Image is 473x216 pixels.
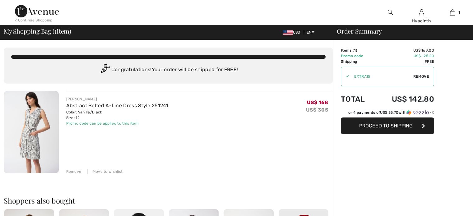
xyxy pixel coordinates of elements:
img: My Bag [450,9,455,16]
span: Proceed to Shipping [359,123,413,129]
h2: Shoppers also bought [4,197,333,204]
span: US$ 35.70 [380,110,398,115]
div: Move to Wishlist [87,169,123,174]
span: US$ 168 [307,99,328,105]
td: US$ 168.00 [375,48,434,53]
td: Promo code [341,53,375,59]
span: USD [283,30,303,34]
span: EN [307,30,314,34]
td: Items ( ) [341,48,375,53]
div: [PERSON_NAME] [66,96,169,102]
span: 1 [458,10,460,15]
img: My Info [419,9,424,16]
div: Remove [66,169,81,174]
img: Sezzle [407,110,429,115]
div: ✔ [341,74,349,79]
img: 1ère Avenue [15,5,59,17]
div: Color: Vanilla/Black Size: 12 [66,109,169,121]
div: Order Summary [329,28,469,34]
td: Free [375,59,434,64]
img: Congratulation2.svg [99,64,111,76]
div: Hyacinth [406,18,437,24]
td: US$ 142.80 [375,89,434,110]
input: Promo code [349,67,413,86]
div: or 4 payments of with [348,110,434,115]
img: US Dollar [283,30,293,35]
div: or 4 payments ofUS$ 35.70withSezzle Click to learn more about Sezzle [341,110,434,117]
span: My Shopping Bag ( Item) [4,28,71,34]
a: 1 [437,9,468,16]
img: search the website [388,9,393,16]
a: Sign In [419,9,424,15]
s: US$ 305 [306,107,328,113]
td: Total [341,89,375,110]
td: US$ -25.20 [375,53,434,59]
span: Remove [413,74,429,79]
span: 1 [354,48,356,53]
a: Abstract Belted A-Line Dress Style 251241 [66,103,169,108]
div: Congratulations! Your order will be shipped for FREE! [11,64,326,76]
span: 1 [54,26,57,34]
button: Proceed to Shipping [341,117,434,134]
div: < Continue Shopping [15,17,53,23]
td: Shipping [341,59,375,64]
div: Promo code can be applied to this item [66,121,169,126]
img: Abstract Belted A-Line Dress Style 251241 [4,91,59,173]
